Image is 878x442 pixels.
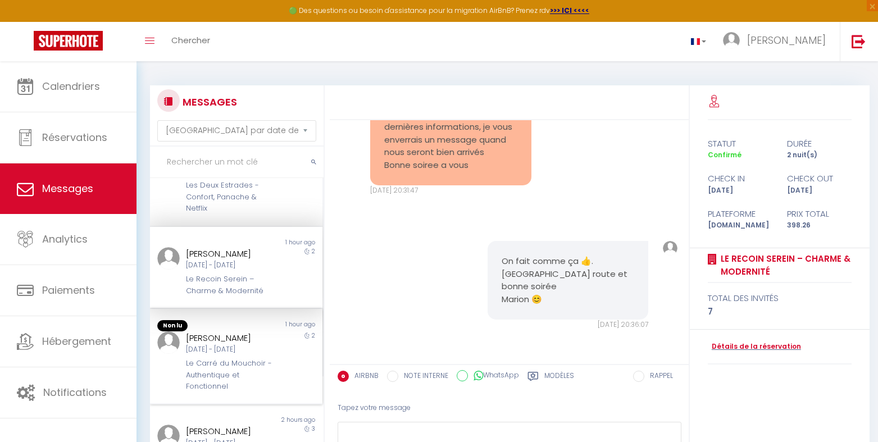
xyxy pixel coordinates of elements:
label: NOTE INTERNE [398,371,448,383]
a: ... [PERSON_NAME] [715,22,840,61]
div: [DATE] - [DATE] [186,344,272,355]
div: durée [780,137,859,151]
div: Prix total [780,207,859,221]
div: Tapez votre message [338,394,681,422]
span: Confirmé [708,150,741,160]
span: Calendriers [42,79,100,93]
a: >>> ICI <<<< [550,6,589,15]
div: Le Recoin Serein – Charme & Modernité [186,274,272,297]
div: [DATE] [780,185,859,196]
div: 1 hour ago [236,238,323,247]
a: Chercher [163,22,219,61]
span: Analytics [42,232,88,246]
span: Chercher [171,34,210,46]
div: [DATE] - [DATE] [186,260,272,271]
a: Le Recoin Serein – Charme & Modernité [717,252,852,279]
div: 2 nuit(s) [780,150,859,161]
img: ... [723,32,740,49]
div: [PERSON_NAME] [186,425,272,438]
img: Super Booking [34,31,103,51]
div: 398.26 [780,220,859,231]
div: [DATE] 20:31:47 [370,185,531,196]
div: Plateforme [700,207,780,221]
span: 2 [312,331,315,340]
a: Détails de la réservation [708,341,801,352]
span: [PERSON_NAME] [747,33,826,47]
div: 7 [708,305,852,318]
div: total des invités [708,291,852,305]
div: [DATE] [700,185,780,196]
div: check in [700,172,780,185]
div: 2 hours ago [236,416,323,425]
div: check out [780,172,859,185]
span: Notifications [43,385,107,399]
div: [PERSON_NAME] [186,247,272,261]
div: statut [700,137,780,151]
span: Messages [42,181,93,195]
span: 2 [312,247,315,256]
span: Réservations [42,130,107,144]
h3: MESSAGES [180,89,237,115]
pre: On fait comme ça 👍. [GEOGRAPHIC_DATA] route et bonne soirée Marion 😊 [502,255,634,306]
label: RAPPEL [644,371,673,383]
pre: Bonsoir merci pour ces dernières informations, je vous enverrais un message quand nous seront bie... [384,108,517,172]
div: [PERSON_NAME] [186,331,272,345]
div: [DOMAIN_NAME] [700,220,780,231]
div: 1 hour ago [236,320,323,331]
span: Non lu [157,320,188,331]
img: ... [157,331,180,354]
input: Rechercher un mot clé [150,147,324,178]
span: Paiements [42,283,95,297]
label: Modèles [544,371,574,385]
div: [DATE] 20:36:07 [488,320,648,330]
img: logout [852,34,866,48]
img: ... [157,247,180,270]
img: ... [663,241,677,256]
div: Les Deux Estrades - Confort, Panache & Netflix [186,180,272,214]
div: Le Carré du Mouchoir - Authentique et Fonctionnel [186,358,272,392]
label: WhatsApp [468,370,519,382]
span: 3 [312,425,315,433]
label: AIRBNB [349,371,379,383]
span: Hébergement [42,334,111,348]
